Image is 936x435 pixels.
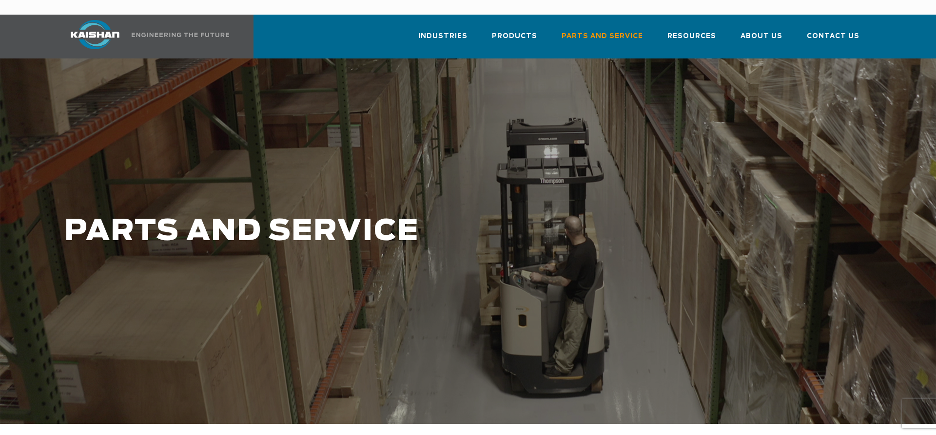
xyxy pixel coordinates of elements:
[58,20,132,49] img: kaishan logo
[492,23,537,57] a: Products
[64,215,735,248] h1: PARTS AND SERVICE
[562,31,643,42] span: Parts and Service
[667,31,716,42] span: Resources
[418,31,468,42] span: Industries
[492,31,537,42] span: Products
[807,23,859,57] a: Contact Us
[667,23,716,57] a: Resources
[58,15,231,58] a: Kaishan USA
[562,23,643,57] a: Parts and Service
[741,31,782,42] span: About Us
[741,23,782,57] a: About Us
[132,33,229,37] img: Engineering the future
[807,31,859,42] span: Contact Us
[418,23,468,57] a: Industries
